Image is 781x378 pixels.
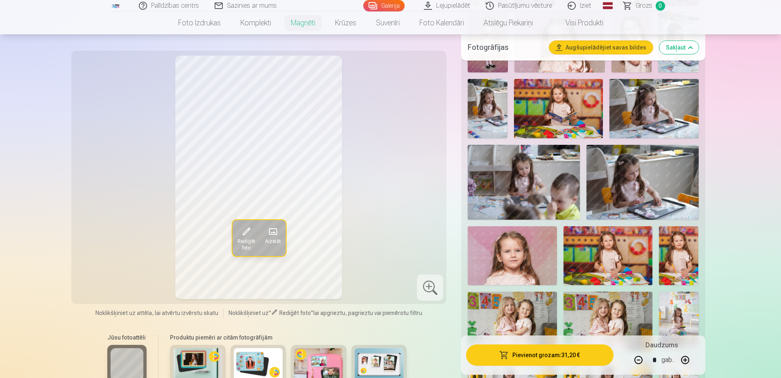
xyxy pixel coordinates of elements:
span: Rediģēt foto [279,310,311,316]
a: Komplekti [231,11,281,34]
h6: Produktu piemēri ar citām fotogrāfijām [167,333,410,342]
h5: Daudzums [645,340,678,350]
button: Augšupielādējiet savas bildes [549,41,653,54]
a: Krūzes [325,11,366,34]
a: Foto kalendāri [410,11,474,34]
a: Suvenīri [366,11,410,34]
h5: Fotogrāfijas [468,42,542,53]
button: Pievienot grozam:31,20 € [466,344,613,366]
span: lai apgrieztu, pagrieztu vai piemērotu filtru [313,310,422,316]
span: Aizstāt [265,238,281,245]
a: Magnēti [281,11,325,34]
img: /fa1 [111,3,120,8]
span: " [269,310,271,316]
a: Foto izdrukas [168,11,231,34]
span: " [311,310,313,316]
h6: Jūsu fotoattēli [107,333,147,342]
span: Rediģēt foto [237,238,255,251]
span: Noklikšķiniet uz [229,310,269,316]
a: Visi produkti [543,11,613,34]
a: Atslēgu piekariņi [474,11,543,34]
div: gab. [661,350,674,370]
button: Rediģēt foto [232,220,260,256]
button: Sakļaut [659,41,699,54]
button: Aizstāt [260,220,285,256]
span: Noklikšķiniet uz attēla, lai atvērtu izvērstu skatu [95,309,218,317]
span: Grozs [636,1,652,11]
span: 0 [656,1,665,11]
